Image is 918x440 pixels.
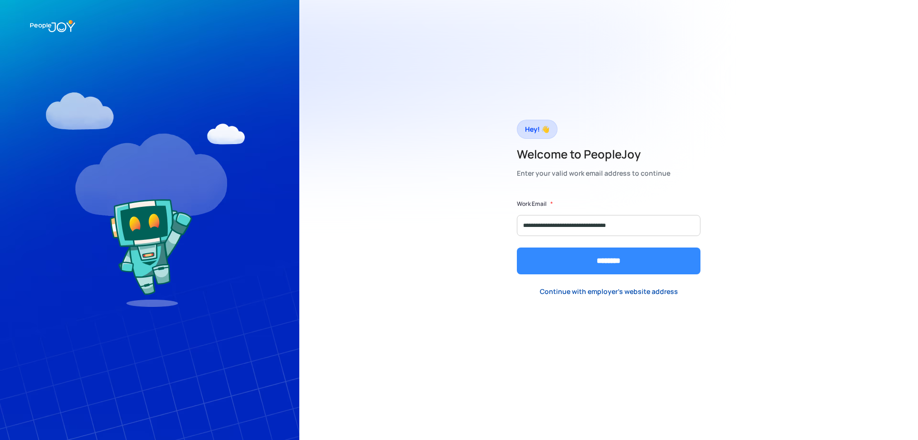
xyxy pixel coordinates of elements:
[517,199,546,209] label: Work Email
[517,167,670,180] div: Enter your valid work email address to continue
[532,282,686,301] a: Continue with employer's website address
[517,147,670,162] h2: Welcome to PeopleJoy
[540,287,678,296] div: Continue with employer's website address
[525,123,549,136] div: Hey! 👋
[517,199,700,274] form: Form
